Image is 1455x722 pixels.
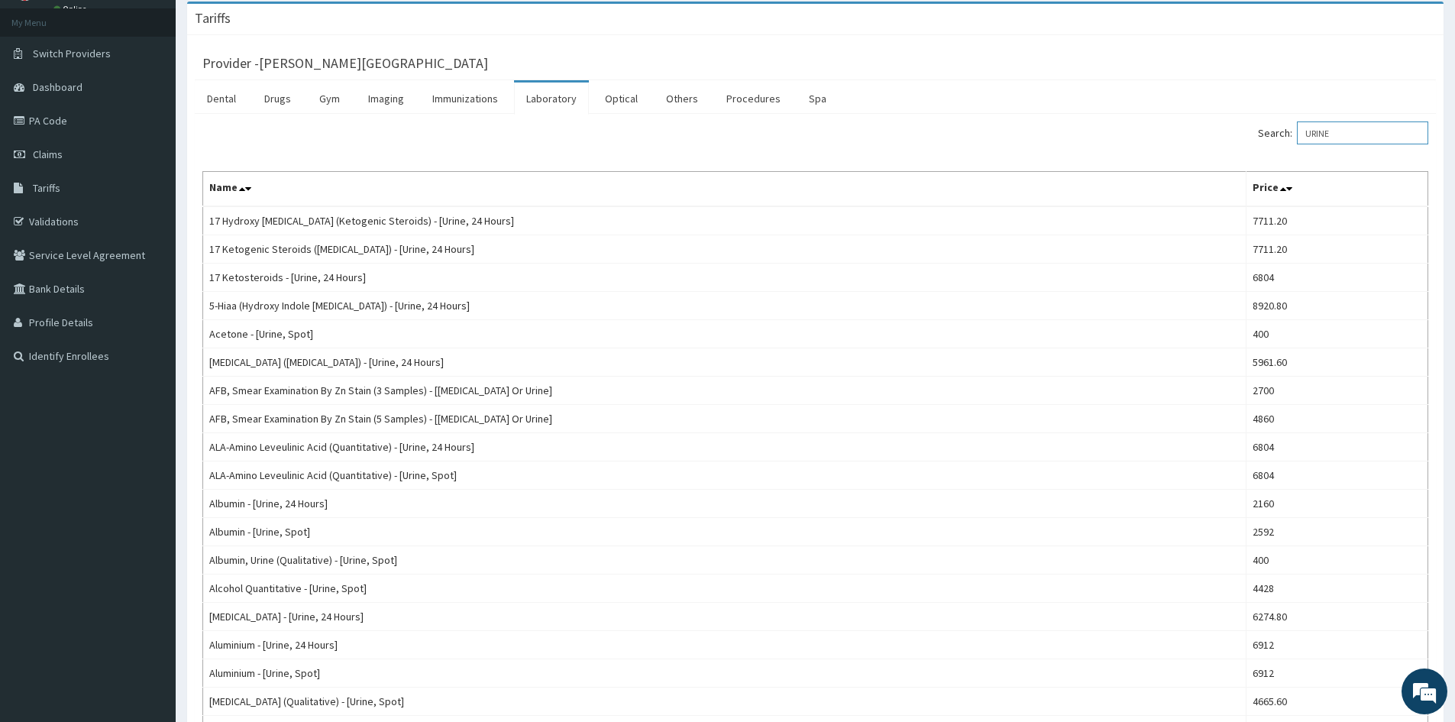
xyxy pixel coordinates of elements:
span: Switch Providers [33,47,111,60]
h3: Tariffs [195,11,231,25]
td: 5961.60 [1246,348,1428,377]
td: 6804 [1246,461,1428,490]
td: ALA-Amino Leveulinic Acid (Quantitative) - [Urine, Spot] [203,461,1246,490]
td: Albumin, Urine (Qualitative) - [Urine, Spot] [203,546,1246,575]
td: 7711.20 [1246,235,1428,264]
td: 6912 [1246,659,1428,688]
label: Search: [1258,121,1428,144]
td: [MEDICAL_DATA] - [Urine, 24 Hours] [203,603,1246,631]
td: Acetone - [Urine, Spot] [203,320,1246,348]
td: 2700 [1246,377,1428,405]
td: 4665.60 [1246,688,1428,716]
td: [MEDICAL_DATA] ([MEDICAL_DATA]) - [Urine, 24 Hours] [203,348,1246,377]
span: Claims [33,147,63,161]
td: 6912 [1246,631,1428,659]
a: Procedures [714,83,793,115]
td: AFB, Smear Examination By Zn Stain (3 Samples) - [[MEDICAL_DATA] Or Urine] [203,377,1246,405]
td: 400 [1246,320,1428,348]
span: Dashboard [33,80,82,94]
td: 6804 [1246,264,1428,292]
a: Drugs [252,83,303,115]
td: 5-Hiaa (Hydroxy Indole [MEDICAL_DATA]) - [Urine, 24 Hours] [203,292,1246,320]
td: 7711.20 [1246,206,1428,235]
td: Aluminium - [Urine, 24 Hours] [203,631,1246,659]
td: 2160 [1246,490,1428,518]
td: Albumin - [Urine, 24 Hours] [203,490,1246,518]
a: Others [654,83,710,115]
td: 6804 [1246,433,1428,461]
input: Search: [1297,121,1428,144]
td: 400 [1246,546,1428,575]
td: Aluminium - [Urine, Spot] [203,659,1246,688]
td: 17 Ketogenic Steroids ([MEDICAL_DATA]) - [Urine, 24 Hours] [203,235,1246,264]
a: Immunizations [420,83,510,115]
td: ALA-Amino Leveulinic Acid (Quantitative) - [Urine, 24 Hours] [203,433,1246,461]
td: [MEDICAL_DATA] (Qualitative) - [Urine, Spot] [203,688,1246,716]
a: Optical [593,83,650,115]
td: AFB, Smear Examination By Zn Stain (5 Samples) - [[MEDICAL_DATA] Or Urine] [203,405,1246,433]
a: Online [53,4,90,15]
td: 8920.80 [1246,292,1428,320]
img: d_794563401_company_1708531726252_794563401 [28,76,62,115]
span: We're online! [89,193,211,347]
textarea: Type your message and hit 'Enter' [8,417,291,471]
td: 2592 [1246,518,1428,546]
td: 4428 [1246,575,1428,603]
th: Price [1246,172,1428,207]
div: Chat with us now [79,86,257,105]
td: Alcohol Quantitative - [Urine, Spot] [203,575,1246,603]
h3: Provider - [PERSON_NAME][GEOGRAPHIC_DATA] [202,57,488,70]
a: Laboratory [514,83,589,115]
td: Albumin - [Urine, Spot] [203,518,1246,546]
span: Tariffs [33,181,60,195]
a: Spa [797,83,839,115]
td: 17 Hydroxy [MEDICAL_DATA] (Ketogenic Steroids) - [Urine, 24 Hours] [203,206,1246,235]
a: Imaging [356,83,416,115]
td: 6274.80 [1246,603,1428,631]
td: 17 Ketosteroids - [Urine, 24 Hours] [203,264,1246,292]
a: Dental [195,83,248,115]
div: Minimize live chat window [251,8,287,44]
a: Gym [307,83,352,115]
th: Name [203,172,1246,207]
td: 4860 [1246,405,1428,433]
